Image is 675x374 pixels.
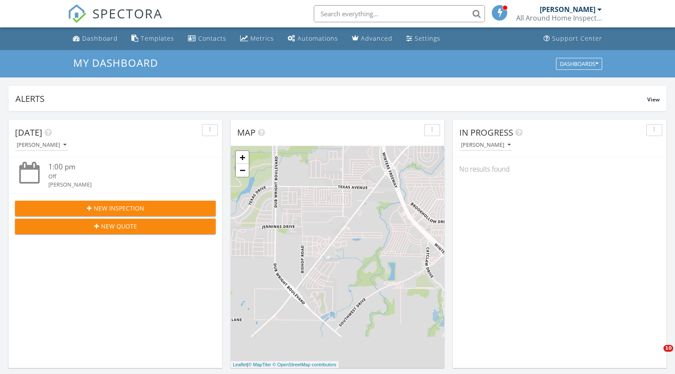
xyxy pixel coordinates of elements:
[453,157,666,181] div: No results found
[231,361,339,368] div: |
[552,34,602,42] div: Support Center
[48,162,199,172] div: 1:00 pm
[540,5,595,14] div: [PERSON_NAME]
[15,93,647,104] div: Alerts
[48,172,199,181] div: Off
[101,222,137,231] span: New Quote
[15,127,42,138] span: [DATE]
[663,345,673,352] span: 10
[15,140,68,151] button: [PERSON_NAME]
[361,34,393,42] div: Advanced
[297,34,338,42] div: Automations
[314,5,485,22] input: Search everything...
[236,164,249,177] a: Zoom out
[15,201,216,216] button: New Inspection
[15,219,216,234] button: New Quote
[284,31,342,47] a: Automations (Basic)
[403,31,444,47] a: Settings
[250,34,274,42] div: Metrics
[141,34,174,42] div: Templates
[415,34,440,42] div: Settings
[68,12,163,30] a: SPECTORA
[647,96,660,103] span: View
[646,345,666,365] iframe: Intercom live chat
[48,181,199,189] div: [PERSON_NAME]
[17,142,66,148] div: [PERSON_NAME]
[560,61,598,67] div: Dashboards
[516,14,602,22] div: All Around Home Inspections PLLC
[556,58,602,70] button: Dashboards
[273,362,336,367] a: © OpenStreetMap contributors
[69,31,121,47] a: Dashboard
[68,4,86,23] img: The Best Home Inspection Software - Spectora
[459,140,512,151] button: [PERSON_NAME]
[233,362,247,367] a: Leaflet
[459,127,513,138] span: In Progress
[237,127,256,138] span: Map
[237,31,277,47] a: Metrics
[128,31,178,47] a: Templates
[94,204,144,213] span: New Inspection
[461,142,511,148] div: [PERSON_NAME]
[236,151,249,164] a: Zoom in
[198,34,226,42] div: Contacts
[184,31,230,47] a: Contacts
[82,34,118,42] div: Dashboard
[540,31,606,47] a: Support Center
[92,4,163,22] span: SPECTORA
[73,56,158,70] span: My Dashboard
[248,362,271,367] a: © MapTiler
[348,31,396,47] a: Advanced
